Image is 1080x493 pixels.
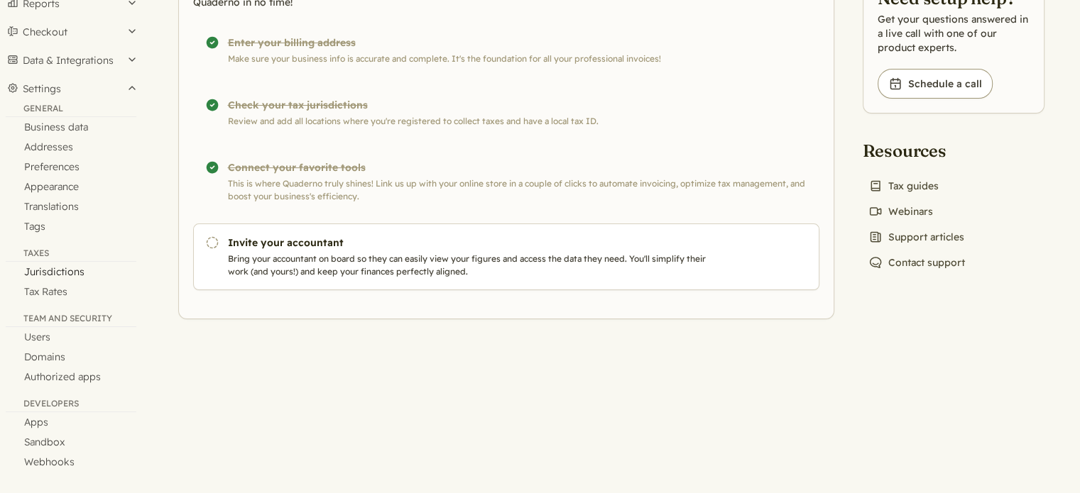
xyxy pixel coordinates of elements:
[6,313,136,327] div: Team and security
[228,236,712,250] h3: Invite your accountant
[863,253,971,272] a: Contact support
[6,248,136,262] div: Taxes
[863,139,971,162] h2: Resources
[878,69,993,99] a: Schedule a call
[193,223,819,290] a: Invite your accountant Bring your accountant on board so they can easily view your figures and ac...
[6,398,136,412] div: Developers
[878,12,1030,55] p: Get your questions answered in a live call with one of our product experts.
[863,227,970,247] a: Support articles
[6,103,136,117] div: General
[228,253,712,278] p: Bring your accountant on board so they can easily view your figures and access the data they need...
[863,201,939,221] a: Webinars
[863,176,944,196] a: Tax guides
